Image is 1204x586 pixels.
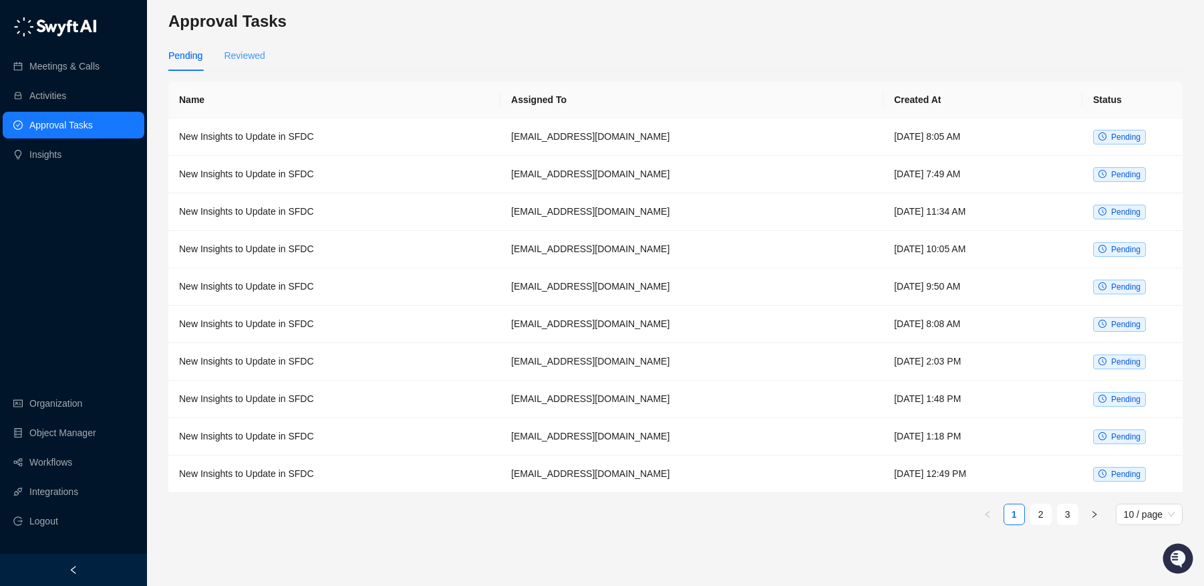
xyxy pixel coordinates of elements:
span: clock-circle [1098,170,1106,178]
button: left [977,504,998,525]
a: Insights [29,141,61,168]
th: Status [1082,82,1183,118]
span: 10 / page [1124,504,1175,524]
span: left [984,510,992,518]
td: [DATE] 1:18 PM [883,418,1082,456]
td: New Insights to Update in SFDC [168,381,500,418]
span: Pending [1111,432,1141,442]
li: 2 [1030,504,1052,525]
span: left [69,565,78,575]
span: Pending [1111,170,1141,179]
span: Pending [1111,470,1141,479]
a: 3 [1058,504,1078,524]
td: New Insights to Update in SFDC [168,193,500,231]
a: Approval Tasks [29,112,93,138]
span: clock-circle [1098,282,1106,290]
td: [EMAIL_ADDRESS][DOMAIN_NAME] [500,118,883,156]
h2: How can we help? [13,75,243,96]
li: Next Page [1084,504,1105,525]
td: [DATE] 8:05 AM [883,118,1082,156]
img: 5124521997842_fc6d7dfcefe973c2e489_88.png [13,121,37,145]
span: Pending [1111,245,1141,254]
td: [EMAIL_ADDRESS][DOMAIN_NAME] [500,156,883,193]
div: We're available if you need us! [45,134,169,145]
td: [DATE] 11:34 AM [883,193,1082,231]
span: logout [13,516,23,526]
li: 3 [1057,504,1078,525]
span: right [1090,510,1098,518]
td: New Insights to Update in SFDC [168,118,500,156]
button: Start new chat [227,125,243,141]
td: [DATE] 7:49 AM [883,156,1082,193]
p: Welcome 👋 [13,54,243,75]
span: Pending [1111,282,1141,292]
th: Created At [883,82,1082,118]
td: New Insights to Update in SFDC [168,343,500,381]
span: clock-circle [1098,470,1106,478]
div: Start new chat [45,121,219,134]
span: clock-circle [1098,320,1106,328]
td: New Insights to Update in SFDC [168,306,500,343]
span: Logout [29,508,58,534]
td: [EMAIL_ADDRESS][DOMAIN_NAME] [500,343,883,381]
span: Pending [1111,132,1141,142]
a: 📶Status [55,182,108,206]
td: [EMAIL_ADDRESS][DOMAIN_NAME] [500,456,883,493]
a: Meetings & Calls [29,53,100,80]
div: Page Size [1116,504,1183,525]
td: [DATE] 9:50 AM [883,268,1082,306]
div: 📚 [13,189,24,199]
td: [EMAIL_ADDRESS][DOMAIN_NAME] [500,193,883,231]
span: Pending [1111,395,1141,404]
img: Swyft AI [13,13,40,40]
a: 1 [1004,504,1024,524]
td: [DATE] 10:05 AM [883,231,1082,268]
span: clock-circle [1098,357,1106,365]
td: New Insights to Update in SFDC [168,268,500,306]
td: [DATE] 2:03 PM [883,343,1082,381]
img: logo-05li4sbe.png [13,17,97,37]
td: New Insights to Update in SFDC [168,456,500,493]
td: [EMAIL_ADDRESS][DOMAIN_NAME] [500,306,883,343]
h3: Approval Tasks [168,11,1183,32]
span: Docs [27,187,49,201]
a: Object Manager [29,419,96,446]
span: clock-circle [1098,395,1106,403]
a: Integrations [29,478,78,505]
td: [EMAIL_ADDRESS][DOMAIN_NAME] [500,268,883,306]
span: Pending [1111,207,1141,217]
td: [EMAIL_ADDRESS][DOMAIN_NAME] [500,418,883,456]
span: clock-circle [1098,132,1106,140]
td: [EMAIL_ADDRESS][DOMAIN_NAME] [500,231,883,268]
td: New Insights to Update in SFDC [168,231,500,268]
td: [EMAIL_ADDRESS][DOMAIN_NAME] [500,381,883,418]
span: Status [73,187,103,201]
div: 📶 [60,189,71,199]
a: Powered byPylon [94,219,162,230]
td: New Insights to Update in SFDC [168,156,500,193]
div: Pending [168,48,202,63]
span: clock-circle [1098,207,1106,215]
a: 2 [1031,504,1051,524]
div: Reviewed [224,48,265,63]
td: New Insights to Update in SFDC [168,418,500,456]
a: 📚Docs [8,182,55,206]
li: Previous Page [977,504,998,525]
span: Pylon [133,220,162,230]
a: Organization [29,390,82,417]
td: [DATE] 12:49 PM [883,456,1082,493]
span: clock-circle [1098,245,1106,253]
span: Pending [1111,320,1141,329]
li: 1 [1004,504,1025,525]
td: [DATE] 8:08 AM [883,306,1082,343]
th: Assigned To [500,82,883,118]
td: [DATE] 1:48 PM [883,381,1082,418]
span: clock-circle [1098,432,1106,440]
a: Workflows [29,449,72,476]
iframe: Open customer support [1161,542,1197,578]
span: Pending [1111,357,1141,367]
a: Activities [29,82,66,109]
button: right [1084,504,1105,525]
th: Name [168,82,500,118]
